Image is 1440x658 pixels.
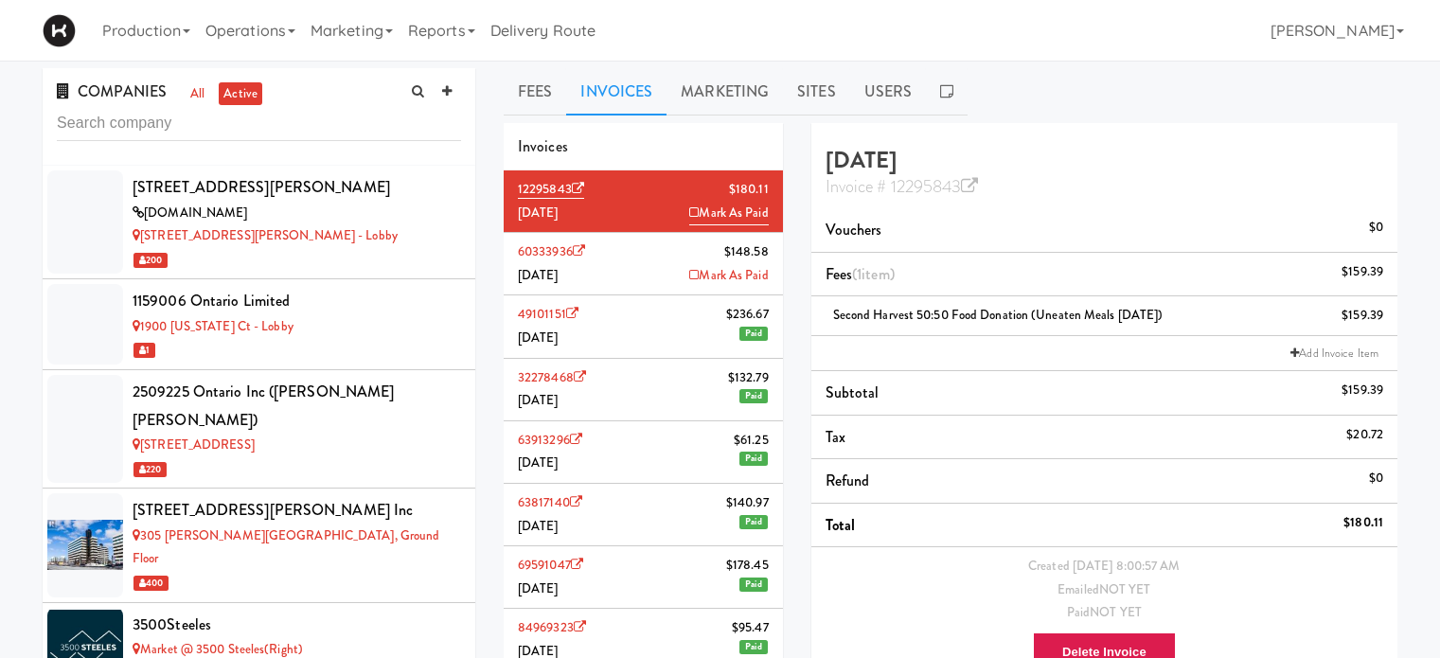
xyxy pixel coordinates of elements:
a: Invoices [566,68,667,116]
div: 2509225 Ontario Inc ([PERSON_NAME] [PERSON_NAME]) [133,378,461,434]
span: Refund [826,470,870,491]
span: $178.45 [726,554,769,578]
span: [DATE] [518,579,559,597]
div: $159.39 [1342,304,1383,328]
span: NOT YET [1099,580,1151,598]
a: active [219,82,262,106]
a: Mark As Paid [689,202,768,226]
a: 63817140 [518,493,582,511]
span: $132.79 [728,366,769,390]
span: Second Harvest 50:50 Food Donation (Uneaten Meals [DATE]) [833,306,1164,324]
input: Search company [57,106,461,141]
a: Sites [783,68,850,116]
a: 32278468 [518,368,586,386]
span: 400 [133,576,169,591]
span: Subtotal [826,382,880,403]
span: $236.67 [726,303,769,327]
span: NOT YET [1090,603,1142,621]
span: [DATE] [518,453,559,471]
a: 12295843 [518,180,584,199]
a: all [186,82,209,106]
span: $180.11 [729,178,769,202]
a: Users [850,68,927,116]
div: 1159006 Ontario Limited [133,287,461,315]
span: $148.58 [724,240,769,264]
span: [DATE] [518,266,559,284]
span: [DATE] [518,517,559,535]
a: Fees [504,68,566,116]
span: Paid [739,578,767,592]
span: $95.47 [732,616,769,640]
div: $159.39 [1342,260,1383,284]
span: $61.25 [734,429,769,453]
span: Paid [739,327,767,341]
li: Second Harvest 50:50 Food Donation (Uneaten Meals [DATE])$159.39 [811,296,1397,336]
span: 220 [133,462,167,477]
div: Emailed [826,578,1383,602]
a: 69591047 [518,556,583,574]
a: [STREET_ADDRESS] [133,436,255,453]
span: Paid [739,640,767,654]
div: Paid [826,601,1383,625]
a: 49101151 [518,305,578,323]
a: Invoice # 12295843 [826,174,979,199]
div: 3500Steeles [133,611,461,639]
a: 1900 [US_STATE] Ct - Lobby [133,317,293,335]
li: 12295843$180.11[DATE]Mark As Paid [504,170,783,233]
li: 49101151$236.67[DATE]Paid [504,295,783,358]
div: [DOMAIN_NAME] [133,202,461,225]
li: [STREET_ADDRESS][PERSON_NAME][DOMAIN_NAME][STREET_ADDRESS][PERSON_NAME] - Lobby 200 [43,166,475,279]
span: Paid [739,389,767,403]
a: Market @ 3500 Steeles(Right) [133,640,303,658]
span: [DATE] [518,391,559,409]
span: Vouchers [826,219,882,240]
a: 84969323 [518,618,586,636]
div: [STREET_ADDRESS][PERSON_NAME] [133,173,461,202]
span: COMPANIES [57,80,167,102]
span: Paid [739,515,767,529]
h4: [DATE] [826,148,1383,198]
a: Mark As Paid [689,264,768,288]
ng-pluralize: item [862,263,889,285]
div: $180.11 [1343,511,1383,535]
span: Paid [739,452,767,466]
li: 63817140$140.97[DATE]Paid [504,484,783,546]
li: 69591047$178.45[DATE]Paid [504,546,783,609]
span: Total [826,514,856,536]
span: (1 ) [852,263,895,285]
li: 2509225 Ontario Inc ([PERSON_NAME] [PERSON_NAME])[STREET_ADDRESS] 220 [43,370,475,489]
span: Fees [826,263,895,285]
li: 60333936$148.58[DATE]Mark As Paid [504,233,783,295]
div: $20.72 [1346,423,1383,447]
a: Marketing [667,68,783,116]
span: $140.97 [726,491,769,515]
li: 32278468$132.79[DATE]Paid [504,359,783,421]
span: 1 [133,343,155,358]
li: [STREET_ADDRESS][PERSON_NAME] Inc305 [PERSON_NAME][GEOGRAPHIC_DATA], Ground Floor 400 [43,489,475,602]
div: Created [DATE] 8:00:57 AM [826,555,1383,578]
div: [STREET_ADDRESS][PERSON_NAME] Inc [133,496,461,525]
span: Invoices [518,135,568,157]
div: $0 [1369,216,1383,240]
span: [DATE] [518,329,559,347]
span: Tax [826,426,845,448]
a: Add Invoice Item [1286,344,1383,363]
a: 63913296 [518,431,582,449]
div: $159.39 [1342,379,1383,402]
img: Micromart [43,14,76,47]
a: 60333936 [518,242,585,260]
a: [STREET_ADDRESS][PERSON_NAME] - Lobby [133,226,398,244]
li: 63913296$61.25[DATE]Paid [504,421,783,484]
a: 305 [PERSON_NAME][GEOGRAPHIC_DATA], Ground Floor [133,526,439,568]
span: [DATE] [518,204,559,222]
div: $0 [1369,467,1383,490]
span: 200 [133,253,168,268]
li: 1159006 Ontario Limited1900 [US_STATE] Ct - Lobby 1 [43,279,475,370]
